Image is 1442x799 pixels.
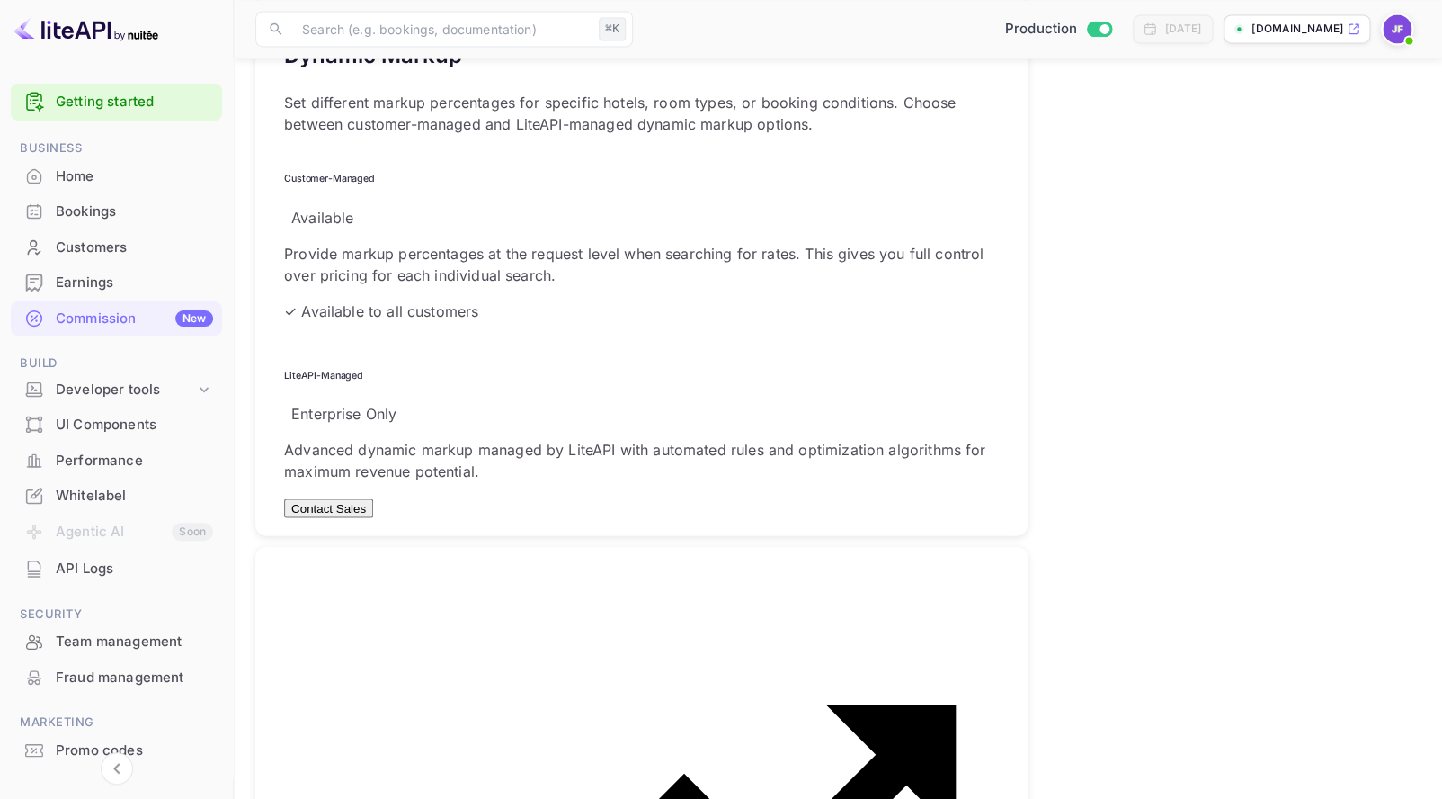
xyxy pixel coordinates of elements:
a: CommissionNew [11,301,222,335]
img: LiteAPI logo [14,14,158,43]
div: Developer tools [11,374,222,406]
a: Team management [11,624,222,658]
div: API Logs [11,552,222,587]
span: Business [11,139,222,158]
div: Bookings [56,202,213,222]
div: UI Components [11,408,222,443]
h6: Customer-Managed [284,172,999,184]
div: Customers [11,230,222,265]
div: UI Components [56,415,213,435]
div: CommissionNew [11,301,222,337]
div: Team management [56,632,213,652]
div: Developer tools [56,380,195,400]
div: Commission [56,309,213,329]
div: Whitelabel [56,486,213,507]
div: Whitelabel [11,479,222,514]
span: Available [284,208,360,226]
button: Collapse navigation [101,752,133,785]
a: API Logs [11,552,222,585]
div: Performance [56,451,213,471]
div: Promo codes [11,733,222,768]
div: API Logs [56,559,213,579]
div: Fraud management [11,660,222,696]
h6: LiteAPI-Managed [284,369,999,381]
p: Provide markup percentages at the request level when searching for rates. This gives you full con... [284,242,999,285]
p: [DOMAIN_NAME] [1251,21,1343,37]
button: Contact Sales [284,498,373,517]
a: Getting started [56,92,213,112]
a: UI Components [11,408,222,441]
span: Marketing [11,713,222,732]
div: Getting started [11,84,222,121]
div: Switch to Sandbox mode [998,19,1119,40]
span: Security [11,605,222,624]
a: Bookings [11,194,222,228]
div: Home [56,166,213,187]
div: Home [11,159,222,194]
div: [DATE] [1164,21,1201,37]
div: Performance [11,444,222,479]
div: Team management [11,624,222,660]
a: Promo codes [11,733,222,767]
div: Customers [56,238,213,258]
img: Jenny Frimer [1383,14,1411,43]
a: Performance [11,444,222,477]
div: ⌘K [599,17,626,40]
span: Production [1005,19,1078,40]
span: Build [11,354,222,373]
p: ✓ Available to all customers [284,300,999,321]
div: Earnings [56,273,213,293]
a: Home [11,159,222,193]
div: Fraud management [56,668,213,688]
div: New [175,310,213,327]
a: Fraud management [11,660,222,694]
a: Earnings [11,265,222,299]
p: Set different markup percentages for specific hotels, room types, or booking conditions. Choose b... [284,92,999,135]
div: Earnings [11,265,222,301]
input: Search (e.g. bookings, documentation) [291,11,592,47]
div: Bookings [11,194,222,229]
span: Enterprise Only [284,404,404,422]
div: Promo codes [56,741,213,761]
p: Advanced dynamic markup managed by LiteAPI with automated rules and optimization algorithms for m... [284,438,999,481]
a: Customers [11,230,222,264]
a: Whitelabel [11,479,222,512]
